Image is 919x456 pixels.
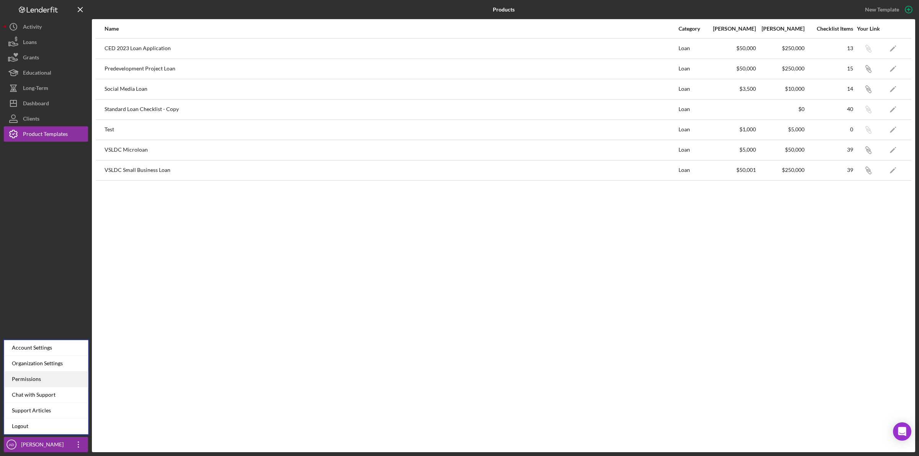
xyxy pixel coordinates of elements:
[23,111,39,128] div: Clients
[893,422,911,441] div: Open Intercom Messenger
[105,161,678,180] div: VSLDC Small Business Loan
[105,80,678,99] div: Social Media Loan
[105,141,678,160] div: VSLDC Microloan
[805,26,853,32] div: Checklist Items
[493,7,515,13] b: Products
[757,147,805,153] div: $50,000
[708,126,756,132] div: $1,000
[4,65,88,80] button: Educational
[805,65,853,72] div: 15
[854,26,883,32] div: Your Link
[679,141,707,160] div: Loan
[708,86,756,92] div: $3,500
[4,19,88,34] button: Activity
[23,126,68,144] div: Product Templates
[708,45,756,51] div: $50,000
[708,167,756,173] div: $50,001
[4,111,88,126] button: Clients
[4,340,88,356] div: Account Settings
[105,39,678,58] div: CED 2023 Loan Application
[19,437,69,454] div: [PERSON_NAME]
[105,26,678,32] div: Name
[708,147,756,153] div: $5,000
[757,65,805,72] div: $250,000
[4,418,88,434] a: Logout
[105,100,678,119] div: Standard Loan Checklist - Copy
[679,161,707,180] div: Loan
[757,106,805,112] div: $0
[9,443,14,447] text: AD
[805,86,853,92] div: 14
[679,26,707,32] div: Category
[805,147,853,153] div: 39
[4,50,88,65] button: Grants
[865,4,899,15] div: New Template
[23,19,42,36] div: Activity
[23,65,51,82] div: Educational
[4,387,88,403] div: Chat with Support
[757,86,805,92] div: $10,000
[4,96,88,111] button: Dashboard
[679,120,707,139] div: Loan
[679,100,707,119] div: Loan
[4,80,88,96] button: Long-Term
[105,120,678,139] div: Test
[4,34,88,50] button: Loans
[805,106,853,112] div: 40
[23,34,37,52] div: Loans
[679,59,707,78] div: Loan
[4,371,88,387] div: Permissions
[23,96,49,113] div: Dashboard
[757,167,805,173] div: $250,000
[105,59,678,78] div: Predevelopment Project Loan
[805,126,853,132] div: 0
[708,65,756,72] div: $50,000
[757,45,805,51] div: $250,000
[4,437,88,452] button: AD[PERSON_NAME]
[679,39,707,58] div: Loan
[805,167,853,173] div: 39
[757,26,805,32] div: [PERSON_NAME]
[23,80,48,98] div: Long-Term
[4,356,88,371] div: Organization Settings
[805,45,853,51] div: 13
[23,50,39,67] div: Grants
[679,80,707,99] div: Loan
[708,26,756,32] div: [PERSON_NAME]
[860,4,915,15] button: New Template
[4,126,88,142] button: Product Templates
[757,126,805,132] div: $5,000
[4,403,88,418] a: Support Articles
